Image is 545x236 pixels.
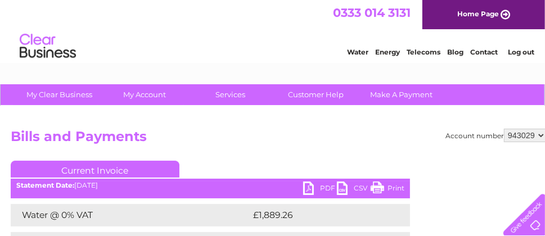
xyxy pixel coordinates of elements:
a: My Clear Business [13,84,106,105]
a: Print [371,181,404,198]
a: Services [184,84,277,105]
div: [DATE] [11,181,410,189]
a: Energy [375,48,400,56]
img: logo.png [19,29,76,63]
a: Make A Payment [355,84,448,105]
a: Telecoms [407,48,440,56]
a: Water [347,48,368,56]
a: Customer Help [269,84,362,105]
a: Log out [508,48,534,56]
b: Statement Date: [16,181,74,189]
a: Blog [447,48,463,56]
a: Current Invoice [11,161,179,178]
a: PDF [303,181,337,198]
td: £1,889.26 [250,204,393,226]
a: CSV [337,181,371,198]
a: Contact [470,48,498,56]
a: 0333 014 3131 [333,6,411,20]
div: Clear Business is a trading name of Verastar Limited (registered in [GEOGRAPHIC_DATA] No. 3667643... [7,6,539,55]
a: My Account [98,84,191,105]
td: Water @ 0% VAT [11,204,250,226]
